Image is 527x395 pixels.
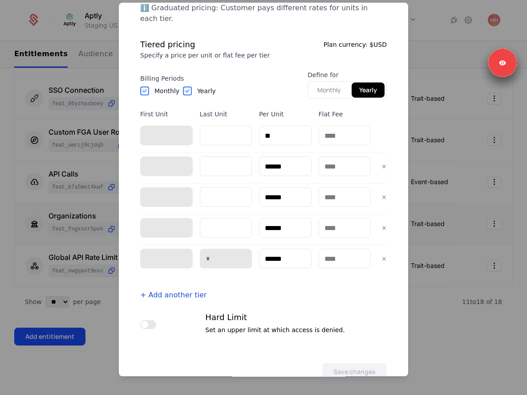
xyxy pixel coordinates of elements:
[378,189,390,205] button: ×
[205,325,345,334] div: Set an upper limit at which access is denied.
[140,74,216,83] span: Billing Periods
[308,70,387,79] span: Define for
[154,86,179,95] label: Monthly
[140,3,387,24] div: ℹ️ Graduated pricing: Customer pays different rates for units in each tier.
[308,81,387,99] div: Text alignment
[352,82,385,98] button: yearly
[310,82,348,98] button: monthly
[140,291,207,299] a: + Add another tier
[205,311,345,324] div: Hard Limit
[378,158,390,174] button: ×
[378,251,390,267] button: ×
[324,38,387,60] div: Plan currency:
[197,86,216,95] label: Yearly
[200,110,252,119] div: Last Unit
[140,51,270,60] div: Specify a price per unit or flat fee per tier
[322,363,387,381] button: Save changes
[378,220,390,236] button: ×
[140,110,193,119] div: First Unit
[319,110,371,119] div: Flat Fee
[140,38,270,51] div: Tiered pricing
[259,110,312,119] div: Per Unit
[369,41,387,48] span: $USD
